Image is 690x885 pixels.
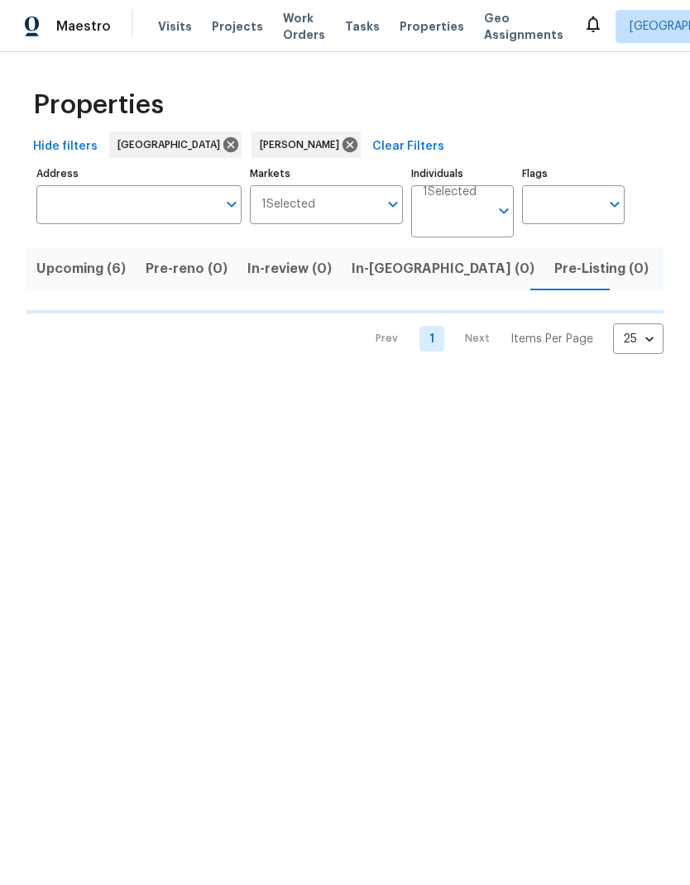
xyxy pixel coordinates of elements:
button: Hide filters [26,132,104,162]
label: Address [36,169,242,179]
a: Goto page 1 [419,326,444,352]
span: Clear Filters [372,136,444,157]
button: Open [220,193,243,216]
span: Pre-Listing (0) [554,257,649,280]
span: Hide filters [33,136,98,157]
span: Maestro [56,18,111,35]
div: [GEOGRAPHIC_DATA] [109,132,242,158]
button: Clear Filters [366,132,451,162]
span: [GEOGRAPHIC_DATA] [117,136,227,153]
label: Individuals [411,169,514,179]
span: Properties [33,97,164,113]
div: [PERSON_NAME] [252,132,361,158]
span: Pre-reno (0) [146,257,228,280]
button: Open [603,193,626,216]
span: Work Orders [283,10,325,43]
span: [PERSON_NAME] [260,136,346,153]
label: Markets [250,169,404,179]
label: Flags [522,169,625,179]
nav: Pagination Navigation [360,323,664,354]
p: Items Per Page [510,331,593,347]
div: 25 [613,318,664,361]
span: 1 Selected [423,185,477,199]
span: Projects [212,18,263,35]
button: Open [381,193,405,216]
span: Tasks [345,21,380,32]
span: Upcoming (6) [36,257,126,280]
span: In-review (0) [247,257,332,280]
span: Geo Assignments [484,10,563,43]
span: In-[GEOGRAPHIC_DATA] (0) [352,257,534,280]
span: 1 Selected [261,198,315,212]
span: Properties [400,18,464,35]
span: Visits [158,18,192,35]
button: Open [492,199,515,222]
